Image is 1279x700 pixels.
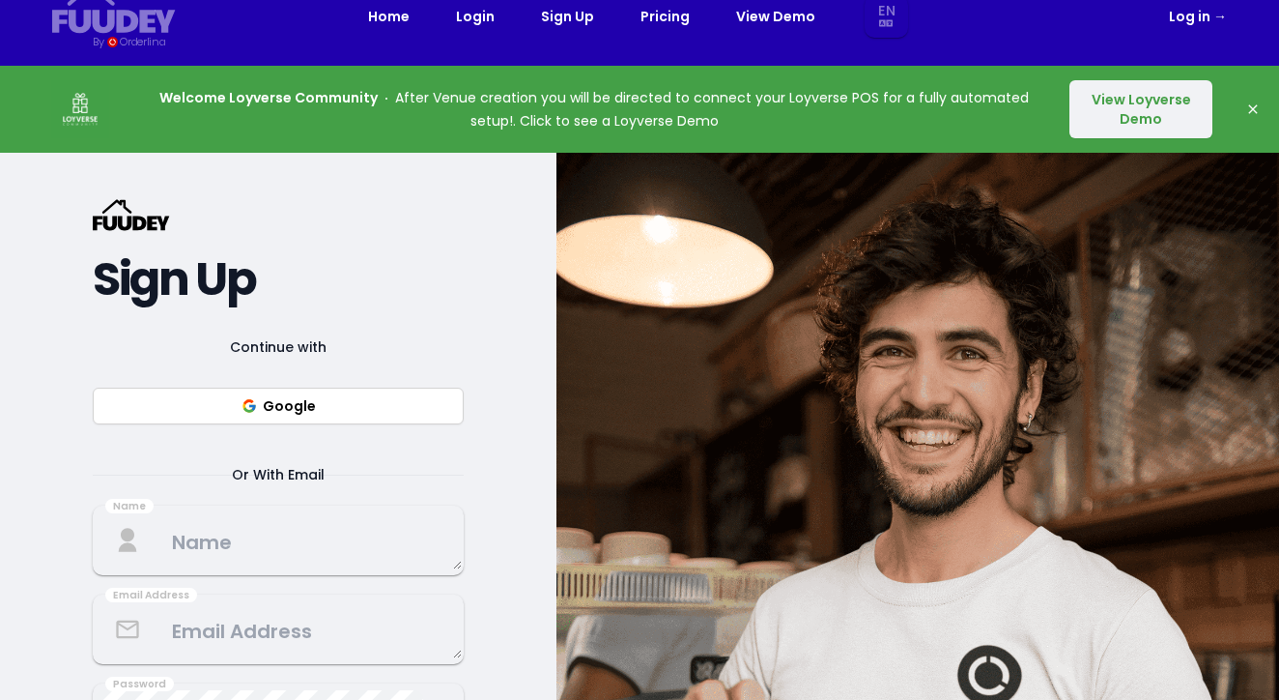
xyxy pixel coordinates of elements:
[1169,5,1227,28] a: Log in
[1213,7,1227,26] span: →
[541,5,594,28] a: Sign Up
[159,88,378,107] strong: Welcome Loyverse Community
[640,5,690,28] a: Pricing
[93,262,464,297] h2: Sign Up
[456,5,495,28] a: Login
[207,335,350,359] span: Continue with
[368,5,410,28] a: Home
[105,677,174,692] div: Password
[1069,80,1212,138] button: View Loyverse Demo
[120,34,165,50] div: Orderlina
[93,388,464,424] button: Google
[147,86,1041,132] p: After Venue creation you will be directed to connect your Loyverse POS for a fully automated setu...
[105,499,154,514] div: Name
[736,5,815,28] a: View Demo
[93,199,170,231] svg: {/* Added fill="currentColor" here */} {/* This rectangle defines the background. Its explicit fi...
[209,463,348,486] span: Or With Email
[105,588,197,603] div: Email Address
[93,34,103,50] div: By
